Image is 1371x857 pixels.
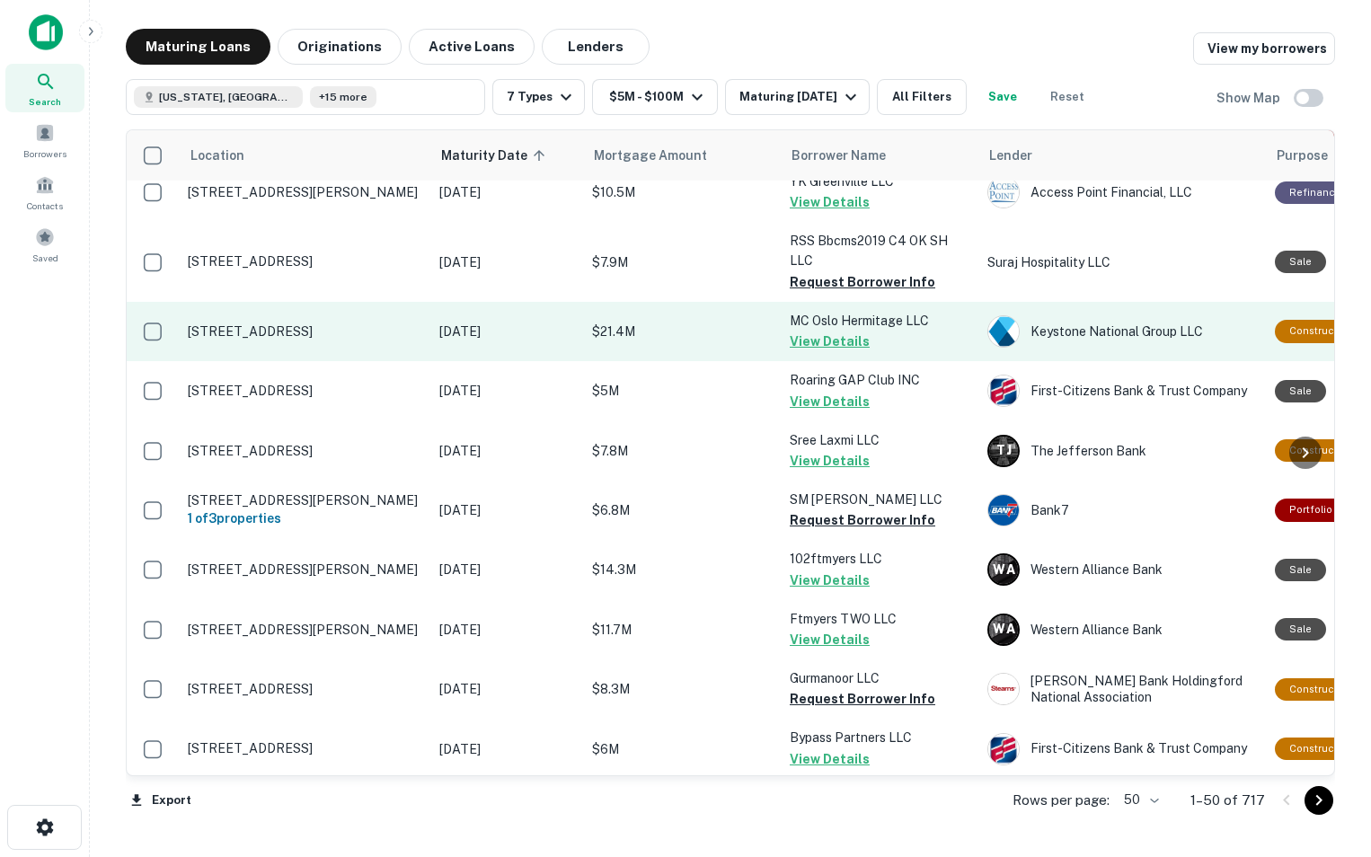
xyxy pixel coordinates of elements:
[978,130,1266,181] th: Lender
[790,688,935,710] button: Request Borrower Info
[988,177,1019,208] img: picture
[159,89,294,105] span: [US_STATE], [GEOGRAPHIC_DATA]
[409,29,535,65] button: Active Loans
[439,620,574,640] p: [DATE]
[987,733,1257,765] div: First-citizens Bank & Trust Company
[439,441,574,461] p: [DATE]
[29,94,61,109] span: Search
[5,116,84,164] div: Borrowers
[439,182,574,202] p: [DATE]
[790,490,969,509] p: SM [PERSON_NAME] LLC
[27,199,63,213] span: Contacts
[781,130,978,181] th: Borrower Name
[974,79,1031,115] button: Save your search to get updates of matches that match your search criteria.
[792,145,886,166] span: Borrower Name
[278,29,402,65] button: Originations
[987,435,1257,467] div: The Jefferson Bank
[5,168,84,216] a: Contacts
[1117,787,1162,813] div: 50
[1281,713,1371,800] iframe: Chat Widget
[790,570,870,591] button: View Details
[1275,738,1367,760] div: This loan purpose was for construction
[190,145,244,166] span: Location
[987,673,1257,705] div: [PERSON_NAME] Bank Holdingford National Association
[993,561,1014,579] p: W A
[439,679,574,699] p: [DATE]
[790,271,935,293] button: Request Borrower Info
[592,679,772,699] p: $8.3M
[5,220,84,269] div: Saved
[439,500,574,520] p: [DATE]
[188,253,421,269] p: [STREET_ADDRESS]
[1275,618,1326,641] div: Sale
[126,79,485,115] button: [US_STATE], [GEOGRAPHIC_DATA]+15 more
[1275,499,1347,521] div: This is a portfolio loan with 3 properties
[188,508,421,528] h6: 1 of 3 properties
[592,500,772,520] p: $6.8M
[790,391,870,412] button: View Details
[126,29,270,65] button: Maturing Loans
[492,79,585,115] button: 7 Types
[988,375,1019,406] img: picture
[987,315,1257,348] div: Keystone National Group LLC
[790,450,870,472] button: View Details
[441,145,551,166] span: Maturity Date
[1275,678,1367,701] div: This loan purpose was for construction
[1275,380,1326,402] div: Sale
[790,311,969,331] p: MC Oslo Hermitage LLC
[1277,145,1328,166] span: Purpose
[5,64,84,112] a: Search
[996,441,1011,460] p: T J
[987,614,1257,646] div: Western Alliance Bank
[29,14,63,50] img: capitalize-icon.png
[188,492,421,508] p: [STREET_ADDRESS][PERSON_NAME]
[790,668,969,688] p: Gurmanoor LLC
[592,381,772,401] p: $5M
[988,316,1019,347] img: keystonenational.net.png
[988,734,1019,764] img: picture
[987,553,1257,586] div: Western Alliance Bank
[790,609,969,629] p: Ftmyers TWO LLC
[1275,320,1367,342] div: This loan purpose was for construction
[790,331,870,352] button: View Details
[1193,32,1335,65] a: View my borrowers
[739,86,862,108] div: Maturing [DATE]
[583,130,781,181] th: Mortgage Amount
[877,79,967,115] button: All Filters
[188,740,421,756] p: [STREET_ADDRESS]
[23,146,66,161] span: Borrowers
[988,495,1019,526] img: picture
[1275,181,1356,204] div: This loan purpose was for refinancing
[987,176,1257,208] div: Access Point Financial, LLC
[439,322,574,341] p: [DATE]
[725,79,870,115] button: Maturing [DATE]
[592,182,772,202] p: $10.5M
[790,748,870,770] button: View Details
[188,323,421,340] p: [STREET_ADDRESS]
[987,375,1257,407] div: First-citizens Bank & Trust Company
[790,191,870,213] button: View Details
[188,622,421,638] p: [STREET_ADDRESS][PERSON_NAME]
[188,561,421,578] p: [STREET_ADDRESS][PERSON_NAME]
[592,322,772,341] p: $21.4M
[1190,790,1265,811] p: 1–50 of 717
[987,252,1257,272] p: Suraj Hospitality LLC
[542,29,650,65] button: Lenders
[439,739,574,759] p: [DATE]
[790,231,969,270] p: RSS Bbcms2019 C4 OK SH LLC
[126,787,196,814] button: Export
[439,560,574,579] p: [DATE]
[993,620,1014,639] p: W A
[319,89,367,105] span: +15 more
[592,79,718,115] button: $5M - $100M
[32,251,58,265] span: Saved
[439,381,574,401] p: [DATE]
[188,443,421,459] p: [STREET_ADDRESS]
[790,549,969,569] p: 102ftmyers LLC
[987,494,1257,526] div: Bank7
[592,252,772,272] p: $7.9M
[790,370,969,390] p: Roaring GAP Club INC
[188,383,421,399] p: [STREET_ADDRESS]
